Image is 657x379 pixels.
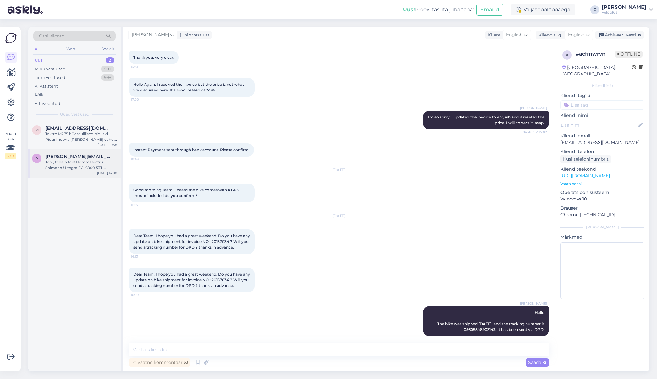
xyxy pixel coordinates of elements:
input: Lisa nimi [561,122,637,129]
span: Saada [528,360,546,365]
div: 2 / 3 [5,153,16,159]
span: Dear Team, I hope you had a great weekend. Do you have any update on bike shipment for invoice NO... [133,272,251,288]
span: Otsi kliente [39,33,64,39]
div: Arhiveeri vestlus [595,31,644,39]
img: Askly Logo [5,32,17,44]
span: a [36,156,38,161]
span: matveiraw@gmail.com [45,125,111,131]
div: Tere, tellisin teilt Hammasratas Shimano Ultegra FC-6800 53T. Rattale [PERSON_NAME] pannes avasta... [45,159,117,171]
div: Tiimi vestlused [35,74,65,81]
div: Kõik [35,92,44,98]
div: Väljaspool tööaega [511,4,575,15]
span: 18:49 [131,157,154,162]
span: albert.rebas.002@gmail.com [45,154,111,159]
div: All [33,45,41,53]
span: 11:26 [131,203,154,207]
div: juhib vestlust [178,32,210,38]
div: # acfmwrvn [576,50,615,58]
div: Küsi telefoninumbrit [560,155,611,163]
div: [DATE] 19:58 [98,142,117,147]
div: 99+ [101,74,114,81]
p: Brauser [560,205,644,211]
span: Dear Team, I hope you had a great weekend. Do you have any update on bike shipment for invoice NO... [133,233,251,250]
span: Instant Payment sent through bank account. Please confirm. [133,147,250,152]
span: a [566,52,569,57]
a: [PERSON_NAME]Veloplus [602,5,653,15]
span: Hello Again, I received the invoice but the price is not what we discussed here. It's 3554 instea... [133,82,245,92]
div: Privaatne kommentaar [129,358,190,367]
span: English [506,31,522,38]
span: Nähtud ✓ 17:02 [522,130,547,135]
div: Vaata siia [5,131,16,159]
span: Good morning Team, I heard the bike comes with a GPS mount included do you confirm ? [133,188,240,198]
p: Vaata edasi ... [560,181,644,187]
p: Chrome [TECHNICAL_ID] [560,211,644,218]
p: Kliendi nimi [560,112,644,119]
p: Klienditeekond [560,166,644,173]
p: Kliendi email [560,133,644,139]
span: 17:00 [131,97,154,102]
div: C [590,5,599,14]
p: Märkmed [560,234,644,240]
p: Kliendi tag'id [560,92,644,99]
span: Uued vestlused [60,112,89,117]
div: 2 [106,57,114,63]
span: 19:07 [523,337,547,341]
div: [PERSON_NAME] [560,224,644,230]
span: Thank you, very clear. [133,55,174,60]
span: m [35,128,39,132]
p: [EMAIL_ADDRESS][DOMAIN_NAME] [560,139,644,146]
div: Klienditugi [536,32,563,38]
span: 14:51 [131,64,154,69]
div: Veloplus [602,10,646,15]
div: Socials [100,45,116,53]
div: Tektro M275 hüdraulilised pidurid. Piduri hoova [PERSON_NAME] vahel lekib õli. Jalgratas on garan... [45,131,117,142]
div: Web [65,45,76,53]
button: Emailid [476,4,503,16]
div: [PERSON_NAME] [602,5,646,10]
span: English [568,31,584,38]
div: [DATE] [129,167,549,173]
p: Kliendi telefon [560,148,644,155]
div: 99+ [101,66,114,72]
span: 14:13 [131,254,154,259]
div: Proovi tasuta juba täna: [403,6,474,14]
input: Lisa tag [560,100,644,110]
a: [URL][DOMAIN_NAME] [560,173,610,179]
span: 16:09 [131,293,154,297]
div: [GEOGRAPHIC_DATA], [GEOGRAPHIC_DATA] [562,64,632,77]
div: Minu vestlused [35,66,66,72]
div: AI Assistent [35,83,58,90]
span: [PERSON_NAME] [520,301,547,306]
div: Arhiveeritud [35,101,60,107]
b: Uus! [403,7,415,13]
p: Operatsioonisüsteem [560,189,644,196]
span: [PERSON_NAME] [132,31,169,38]
div: Kliendi info [560,83,644,89]
p: Windows 10 [560,196,644,202]
span: [PERSON_NAME] [520,106,547,110]
div: Klient [485,32,501,38]
div: [DATE] 14:08 [97,171,117,175]
div: [DATE] [129,213,549,219]
div: Uus [35,57,43,63]
span: Im so sorry, i updated the invoice to english and it reseted the price. I will correct it asap. [428,115,545,125]
span: Offline [615,51,643,58]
